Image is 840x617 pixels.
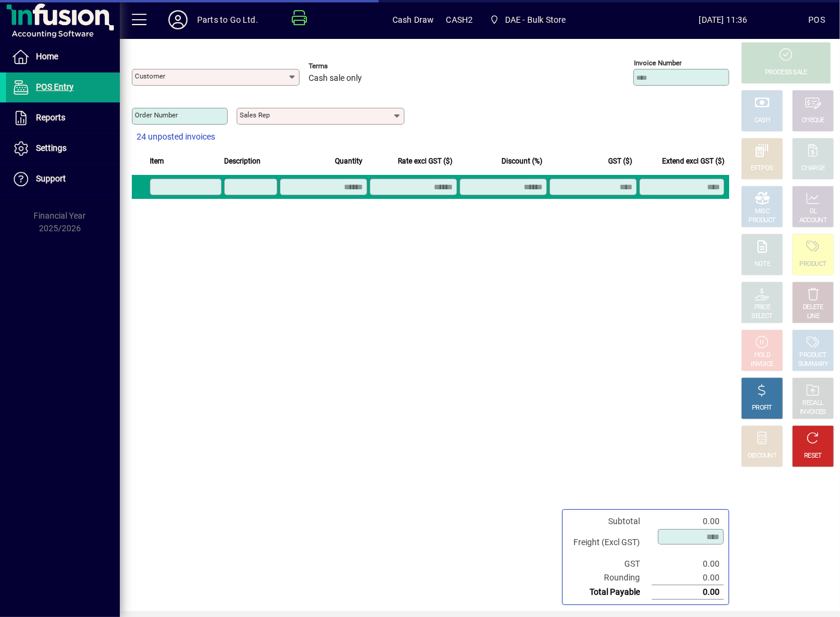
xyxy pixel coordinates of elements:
[197,10,258,29] div: Parts to Go Ltd.
[807,312,819,321] div: LINE
[567,557,652,571] td: GST
[608,155,632,168] span: GST ($)
[485,9,570,31] span: DAE - Bulk Store
[398,155,452,168] span: Rate excl GST ($)
[802,164,825,173] div: CHARGE
[748,216,775,225] div: PRODUCT
[36,52,58,61] span: Home
[309,74,362,83] span: Cash sale only
[755,207,769,216] div: MISC
[754,351,770,360] div: HOLD
[240,111,270,119] mat-label: Sales rep
[799,351,826,360] div: PRODUCT
[501,155,542,168] span: Discount (%)
[567,528,652,557] td: Freight (Excl GST)
[804,452,822,461] div: RESET
[36,143,67,153] span: Settings
[132,126,220,148] button: 24 unposted invoices
[803,303,823,312] div: DELETE
[567,571,652,585] td: Rounding
[748,452,776,461] div: DISCOUNT
[36,174,66,183] span: Support
[765,68,807,77] div: PROCESS SALE
[567,515,652,528] td: Subtotal
[662,155,724,168] span: Extend excl GST ($)
[392,10,434,29] span: Cash Draw
[634,59,682,67] mat-label: Invoice number
[6,42,120,72] a: Home
[652,515,724,528] td: 0.00
[135,111,178,119] mat-label: Order number
[309,62,380,70] span: Terms
[135,72,165,80] mat-label: Customer
[36,113,65,122] span: Reports
[36,82,74,92] span: POS Entry
[754,260,770,269] div: NOTE
[652,557,724,571] td: 0.00
[752,404,772,413] div: PROFIT
[652,571,724,585] td: 0.00
[446,10,473,29] span: CASH2
[567,585,652,600] td: Total Payable
[799,216,827,225] div: ACCOUNT
[803,399,824,408] div: RECALL
[505,10,566,29] span: DAE - Bulk Store
[6,103,120,133] a: Reports
[6,134,120,164] a: Settings
[638,10,809,29] span: [DATE] 11:36
[335,155,362,168] span: Quantity
[751,360,773,369] div: INVOICE
[159,9,197,31] button: Profile
[754,303,770,312] div: PRICE
[150,155,164,168] span: Item
[808,10,825,29] div: POS
[137,131,215,143] span: 24 unposted invoices
[799,260,826,269] div: PRODUCT
[754,116,770,125] div: CASH
[752,312,773,321] div: SELECT
[798,360,828,369] div: SUMMARY
[751,164,773,173] div: EFTPOS
[224,155,261,168] span: Description
[809,207,817,216] div: GL
[802,116,824,125] div: CHEQUE
[652,585,724,600] td: 0.00
[800,408,826,417] div: INVOICES
[6,164,120,194] a: Support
